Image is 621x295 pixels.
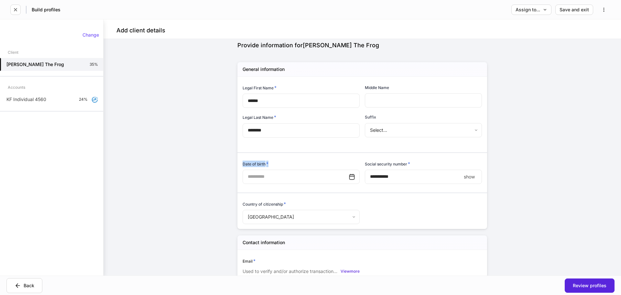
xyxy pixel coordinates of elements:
div: Accounts [8,82,25,93]
h5: [PERSON_NAME] The Frog [6,61,64,68]
div: [GEOGRAPHIC_DATA] [243,210,359,224]
button: Viewmore [341,268,360,275]
h5: Build profiles [32,6,60,13]
div: View more [341,269,360,273]
h5: Contact information [243,239,285,246]
p: KF Individual 4560 [6,96,46,103]
h6: Middle Name [365,85,389,91]
h6: Country of citizenship [243,201,286,207]
button: Change [78,30,103,40]
h6: Legal First Name [243,85,277,91]
button: Assign to... [511,5,551,15]
button: Back [6,278,42,293]
div: Save and exit [560,7,589,12]
div: Email [243,258,360,264]
h6: Suffix [365,114,376,120]
button: Save and exit [555,5,593,15]
button: Review profiles [565,278,615,293]
div: Back [15,282,34,289]
h6: Social security number [365,161,410,167]
p: 24% [79,97,88,102]
div: Assign to... [516,7,547,12]
h6: Legal Last Name [243,114,276,120]
p: show [464,174,475,180]
h5: General information [243,66,285,73]
h4: Add client details [116,27,165,34]
div: Change [82,33,99,37]
div: Provide information for [PERSON_NAME] The Frog [237,41,487,49]
div: Select... [365,123,482,137]
h6: Date of birth [243,161,268,167]
p: Used to verify and/or authorize transactions for electronic delivery. [243,268,339,275]
div: Review profiles [573,283,606,288]
div: Client [8,47,18,58]
p: 35% [90,62,98,67]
